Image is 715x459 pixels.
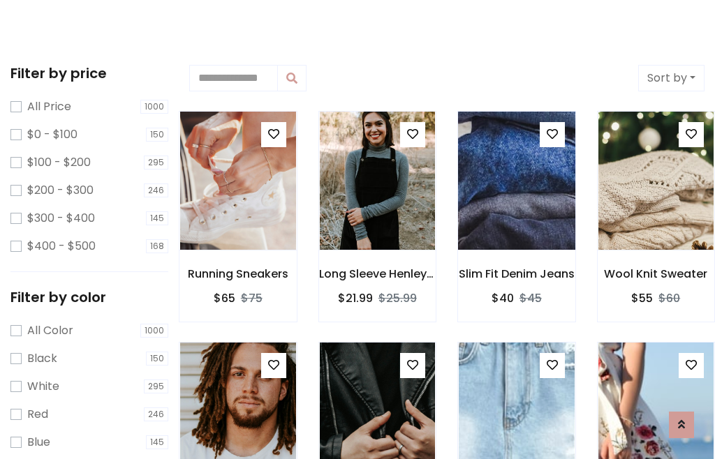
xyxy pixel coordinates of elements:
[27,98,71,115] label: All Price
[146,211,168,225] span: 145
[146,128,168,142] span: 150
[598,267,715,280] h6: Wool Knit Sweater
[27,406,48,423] label: Red
[140,100,168,114] span: 1000
[144,379,168,393] span: 295
[27,182,94,199] label: $200 - $300
[338,292,373,305] h6: $21.99
[144,156,168,170] span: 295
[179,267,297,280] h6: Running Sneakers
[27,126,78,143] label: $0 - $100
[27,154,91,171] label: $100 - $200
[140,324,168,338] span: 1000
[146,435,168,449] span: 145
[241,290,263,306] del: $75
[27,238,96,255] label: $400 - $500
[27,350,57,367] label: Black
[631,292,653,305] h6: $55
[27,378,59,395] label: White
[658,290,680,306] del: $60
[146,239,168,253] span: 168
[144,407,168,421] span: 246
[214,292,235,305] h6: $65
[10,65,168,82] h5: Filter by price
[378,290,417,306] del: $25.99
[27,434,50,451] label: Blue
[458,267,575,280] h6: Slim Fit Denim Jeans
[146,352,168,366] span: 150
[638,65,705,91] button: Sort by
[319,267,436,280] h6: Long Sleeve Henley T-Shirt
[27,322,73,339] label: All Color
[27,210,95,227] label: $300 - $400
[519,290,542,306] del: $45
[492,292,514,305] h6: $40
[10,289,168,306] h5: Filter by color
[144,183,168,197] span: 246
